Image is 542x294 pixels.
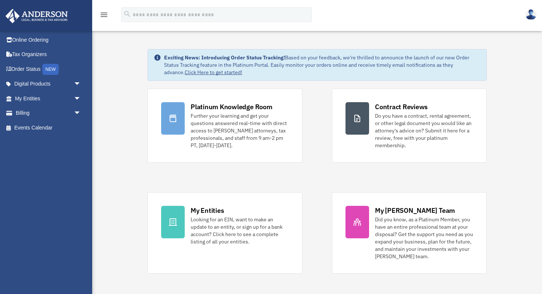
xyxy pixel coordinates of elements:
[74,106,88,121] span: arrow_drop_down
[525,9,536,20] img: User Pic
[185,69,242,76] a: Click Here to get started!
[147,89,302,163] a: Platinum Knowledge Room Further your learning and get your questions answered real-time with dire...
[375,206,455,215] div: My [PERSON_NAME] Team
[100,13,108,19] a: menu
[5,120,92,135] a: Events Calendar
[5,32,92,47] a: Online Ordering
[123,10,131,18] i: search
[191,216,289,245] div: Looking for an EIN, want to make an update to an entity, or sign up for a bank account? Click her...
[5,77,92,91] a: Digital Productsarrow_drop_down
[3,9,70,23] img: Anderson Advisors Platinum Portal
[42,64,59,75] div: NEW
[74,77,88,92] span: arrow_drop_down
[147,192,302,274] a: My Entities Looking for an EIN, want to make an update to an entity, or sign up for a bank accoun...
[191,112,289,149] div: Further your learning and get your questions answered real-time with direct access to [PERSON_NAM...
[164,54,285,61] strong: Exciting News: Introducing Order Status Tracking!
[375,216,473,260] div: Did you know, as a Platinum Member, you have an entire professional team at your disposal? Get th...
[5,91,92,106] a: My Entitiesarrow_drop_down
[332,192,487,274] a: My [PERSON_NAME] Team Did you know, as a Platinum Member, you have an entire professional team at...
[74,91,88,106] span: arrow_drop_down
[164,54,480,76] div: Based on your feedback, we're thrilled to announce the launch of our new Order Status Tracking fe...
[5,106,92,121] a: Billingarrow_drop_down
[191,102,272,111] div: Platinum Knowledge Room
[191,206,224,215] div: My Entities
[375,102,428,111] div: Contract Reviews
[100,10,108,19] i: menu
[5,47,92,62] a: Tax Organizers
[375,112,473,149] div: Do you have a contract, rental agreement, or other legal document you would like an attorney's ad...
[332,89,487,163] a: Contract Reviews Do you have a contract, rental agreement, or other legal document you would like...
[5,62,92,77] a: Order StatusNEW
